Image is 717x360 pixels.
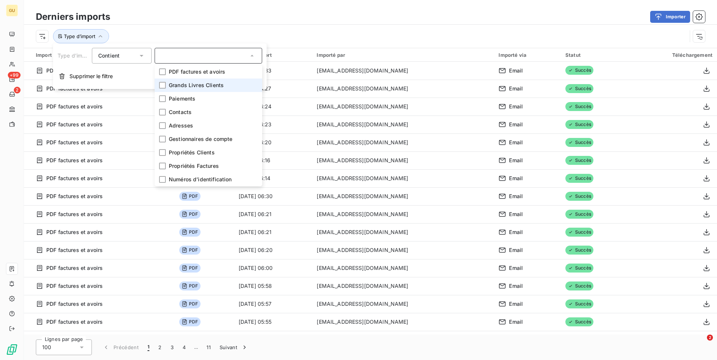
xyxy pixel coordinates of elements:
span: Email [509,121,523,128]
span: 2 [14,87,21,93]
span: PDF [179,281,200,290]
td: [DATE] 16:24 [234,98,313,116]
span: Grands Livres Clients [169,81,224,89]
td: [EMAIL_ADDRESS][DOMAIN_NAME] [312,116,494,133]
span: PDF factures et avoirs [46,282,103,290]
span: Email [509,67,523,74]
span: Gestionnaires de compte [169,135,232,143]
span: PDF factures et avoirs [46,210,103,218]
button: 11 [202,339,215,355]
td: [DATE] 05:53 [234,331,313,349]
button: Type d’import [53,29,109,43]
button: Précédent [98,339,143,355]
span: Contient [98,52,119,59]
button: 4 [178,339,190,355]
span: Type d’import [64,33,95,39]
td: [DATE] 05:57 [234,295,313,313]
td: [EMAIL_ADDRESS][DOMAIN_NAME] [312,133,494,151]
td: [EMAIL_ADDRESS][DOMAIN_NAME] [312,313,494,331]
span: Succès [565,102,593,111]
span: Succès [565,264,593,273]
span: PDF factures et avoirs [46,175,103,182]
span: Paiements [169,95,195,102]
td: [EMAIL_ADDRESS][DOMAIN_NAME] [312,187,494,205]
span: Email [509,85,523,92]
span: +99 [8,72,21,79]
button: 3 [166,339,178,355]
span: Email [509,282,523,290]
span: PDF factures et avoirs [46,193,103,200]
span: Supprimer le filtre [69,73,113,80]
div: Import [36,52,170,58]
td: [DATE] 16:27 [234,80,313,98]
td: [DATE] 16:14 [234,169,313,187]
span: Succès [565,138,593,147]
h3: Derniers imports [36,10,110,24]
td: [DATE] 16:16 [234,151,313,169]
td: [EMAIL_ADDRESS][DOMAIN_NAME] [312,205,494,223]
span: Email [509,139,523,146]
div: GU [6,4,18,16]
td: [EMAIL_ADDRESS][DOMAIN_NAME] [312,223,494,241]
div: Importé via [499,52,556,58]
td: [EMAIL_ADDRESS][DOMAIN_NAME] [312,259,494,277]
span: PDF factures et avoirs [46,85,103,92]
span: PDF [179,192,200,201]
img: Logo LeanPay [6,344,18,356]
span: PDF factures et avoirs [46,103,103,110]
span: Email [509,264,523,272]
span: Succès [565,246,593,255]
td: [DATE] 06:20 [234,241,313,259]
td: [DATE] 16:23 [234,116,313,133]
td: [DATE] 06:30 [234,187,313,205]
span: … [190,341,202,353]
span: Succès [565,192,593,201]
span: Succès [565,120,593,129]
div: Statut [565,52,623,58]
span: Email [509,228,523,236]
span: Succès [565,84,593,93]
span: Contacts [169,108,192,116]
span: Type d’import [58,52,93,59]
td: [EMAIL_ADDRESS][DOMAIN_NAME] [312,62,494,80]
span: Numéros d’identification [169,176,232,183]
span: Succès [565,281,593,290]
span: Adresses [169,122,193,129]
button: Supprimer le filtre [53,68,267,84]
span: PDF factures et avoirs [46,67,103,74]
button: 2 [154,339,166,355]
td: [EMAIL_ADDRESS][DOMAIN_NAME] [312,98,494,116]
div: Date d’import [239,52,308,58]
button: Importer [650,11,690,23]
div: Téléchargement [632,52,713,58]
span: 2 [707,335,713,341]
span: PDF factures et avoirs [46,300,103,308]
span: PDF factures et avoirs [169,68,225,76]
span: Email [509,103,523,110]
td: [DATE] 06:21 [234,223,313,241]
td: [DATE] 16:33 [234,62,313,80]
span: PDF factures et avoirs [46,157,103,164]
iframe: Intercom live chat [692,335,710,353]
span: PDF [179,210,200,219]
span: 1 [148,344,149,351]
span: PDF factures et avoirs [46,139,103,146]
td: [EMAIL_ADDRESS][DOMAIN_NAME] [312,277,494,295]
td: [EMAIL_ADDRESS][DOMAIN_NAME] [312,295,494,313]
td: [EMAIL_ADDRESS][DOMAIN_NAME] [312,169,494,187]
td: [EMAIL_ADDRESS][DOMAIN_NAME] [312,151,494,169]
td: [DATE] 05:55 [234,313,313,331]
td: [DATE] 16:20 [234,133,313,151]
span: Succès [565,299,593,308]
span: PDF [179,299,200,308]
span: Succès [565,228,593,237]
td: [DATE] 06:21 [234,205,313,223]
div: Importé par [317,52,490,58]
span: Email [509,210,523,218]
td: [DATE] 06:00 [234,259,313,277]
td: [DATE] 05:58 [234,277,313,295]
td: [EMAIL_ADDRESS][DOMAIN_NAME] [312,241,494,259]
span: Email [509,193,523,200]
span: Email [509,157,523,164]
span: Email [509,246,523,254]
